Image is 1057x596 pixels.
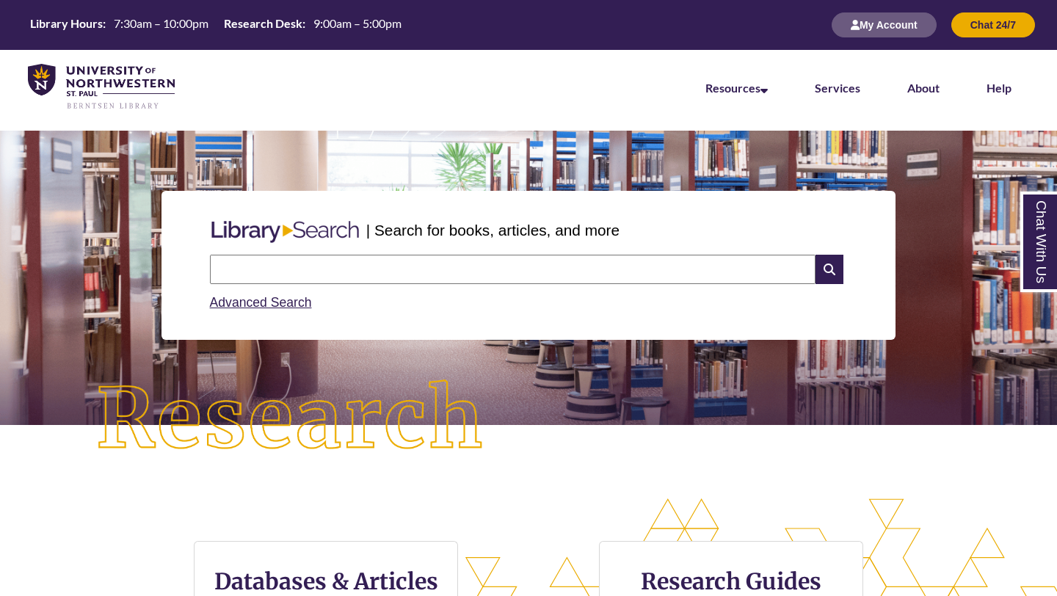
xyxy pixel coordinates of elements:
th: Library Hours: [24,15,108,32]
button: My Account [832,12,937,37]
img: Libary Search [204,215,366,249]
span: 9:00am – 5:00pm [313,16,402,30]
a: My Account [832,18,937,31]
img: Research [53,337,528,502]
a: Advanced Search [210,295,312,310]
img: UNWSP Library Logo [28,64,175,110]
a: Help [987,81,1011,95]
i: Search [816,255,843,284]
h3: Databases & Articles [206,567,446,595]
a: About [907,81,940,95]
h3: Research Guides [611,567,851,595]
th: Research Desk: [218,15,308,32]
a: Chat 24/7 [951,18,1035,31]
a: Resources [705,81,768,95]
a: Services [815,81,860,95]
p: | Search for books, articles, and more [366,219,620,241]
button: Chat 24/7 [951,12,1035,37]
a: Hours Today [24,15,407,35]
span: 7:30am – 10:00pm [114,16,208,30]
table: Hours Today [24,15,407,34]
